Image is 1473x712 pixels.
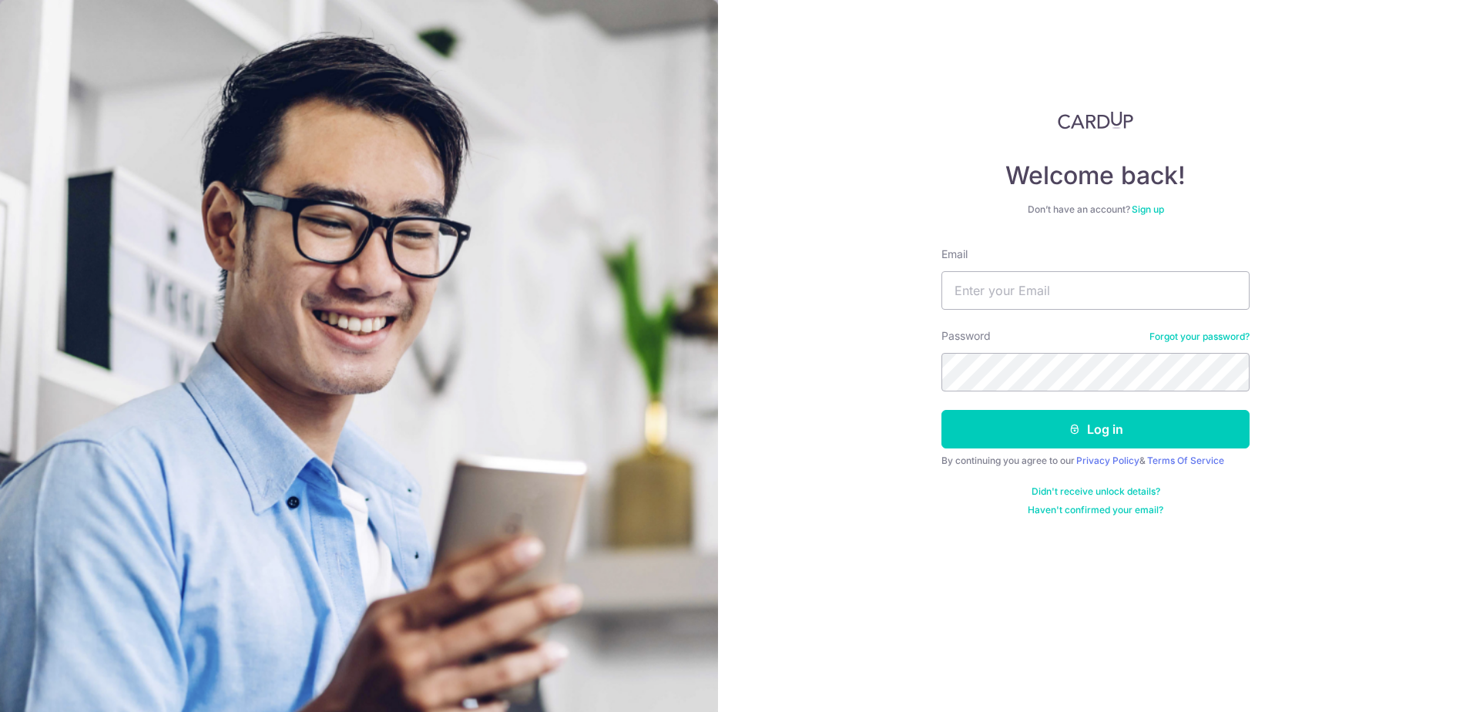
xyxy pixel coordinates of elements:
[941,160,1250,191] h4: Welcome back!
[941,247,968,262] label: Email
[1058,111,1133,129] img: CardUp Logo
[941,410,1250,448] button: Log in
[1032,485,1160,498] a: Didn't receive unlock details?
[941,328,991,344] label: Password
[1076,455,1139,466] a: Privacy Policy
[1028,504,1163,516] a: Haven't confirmed your email?
[941,271,1250,310] input: Enter your Email
[1149,331,1250,343] a: Forgot your password?
[941,203,1250,216] div: Don’t have an account?
[1147,455,1224,466] a: Terms Of Service
[1132,203,1164,215] a: Sign up
[941,455,1250,467] div: By continuing you agree to our &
